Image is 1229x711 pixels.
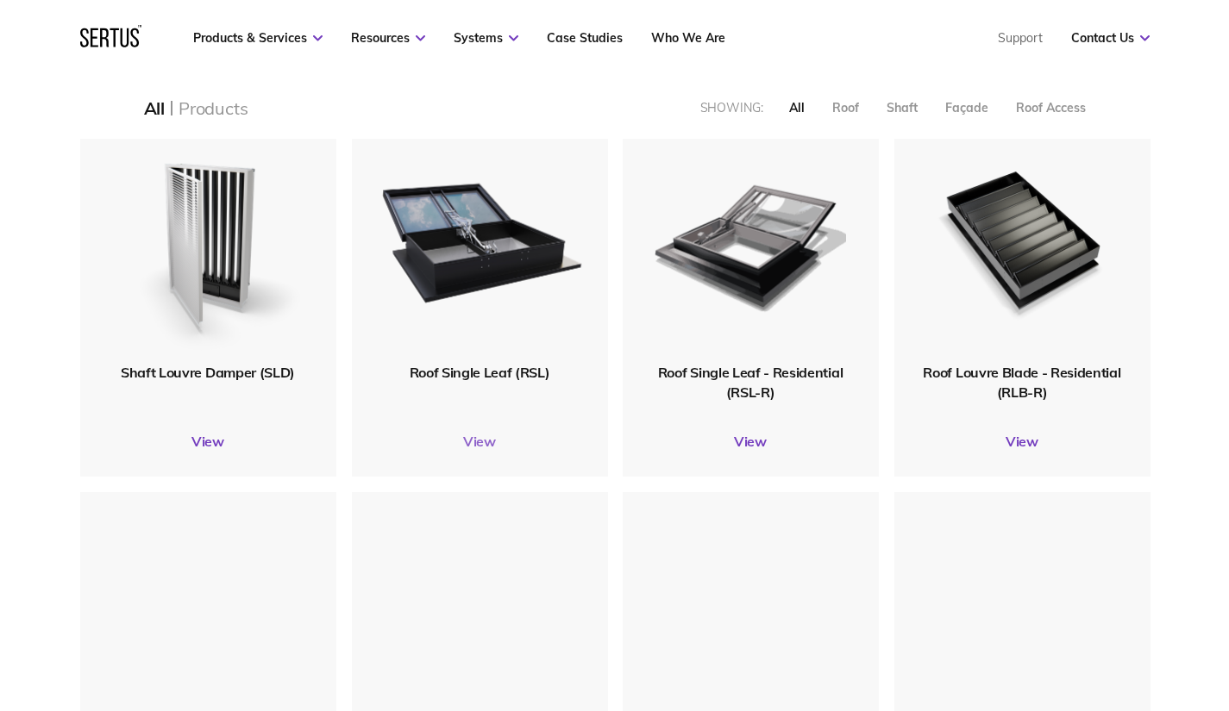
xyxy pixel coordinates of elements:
span: Roof Louvre Blade - Residential (RLB-R) [923,364,1120,400]
a: Support [998,30,1043,46]
div: Showing: [700,100,763,115]
span: Roof Single Leaf - Residential (RSL-R) [658,364,843,400]
iframe: Chat Widget [919,511,1229,711]
a: Products & Services [193,30,323,46]
a: View [623,433,879,450]
a: Contact Us [1071,30,1150,46]
div: Roof [832,100,859,115]
span: Shaft Louvre Damper (SLD) [121,364,295,381]
div: All [144,97,165,119]
a: View [80,433,336,450]
a: Resources [351,30,425,46]
a: Who We Are [651,30,725,46]
a: Systems [454,30,518,46]
div: Façade [945,100,988,115]
a: View [352,433,608,450]
a: View [894,433,1151,450]
div: Products [179,97,248,119]
div: All [789,100,805,115]
div: Shaft [887,100,918,115]
a: Case Studies [547,30,623,46]
span: Roof Single Leaf (RSL) [410,364,550,381]
div: Roof Access [1016,100,1086,115]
